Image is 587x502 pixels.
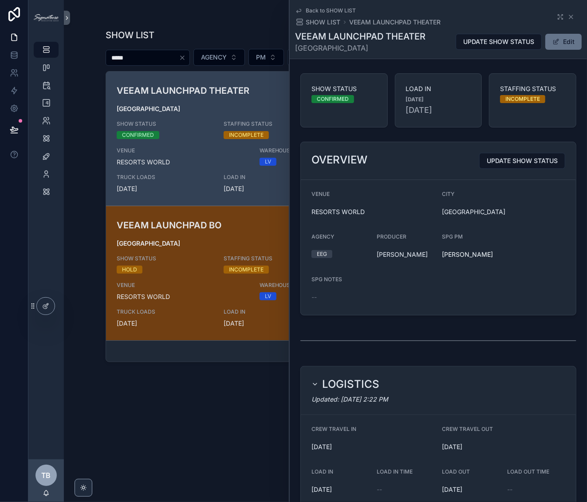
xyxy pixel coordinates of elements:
[311,207,435,216] span: RESORTS WORLD
[479,153,565,169] button: UPDATE SHOW STATUS
[224,319,320,328] span: [DATE]
[117,219,391,232] h3: VEEAM LAUNCHPAD BO
[442,485,500,494] span: [DATE]
[117,308,213,315] span: TRUCK LOADS
[106,29,154,41] h1: SHOW LIST
[179,54,189,61] button: Clear
[311,191,330,197] span: VENUE
[311,233,334,240] span: AGENCY
[122,131,154,139] div: CONFIRMED
[442,442,565,451] span: [DATE]
[295,7,356,14] a: Back to SHOW LIST
[406,84,471,93] span: LOAD IN
[229,266,264,274] div: INCOMPLETE
[317,95,349,103] div: CONFIRMED
[442,426,493,432] span: CREW TRAVEL OUT
[311,276,342,283] span: SPG NOTES
[117,255,213,262] span: SHOW STATUS
[193,49,245,66] button: Select Button
[106,206,545,340] a: VEEAM LAUNCHPAD BO[GEOGRAPHIC_DATA]SHOW STATUSHOLDSTAFFING STATUSINCOMPLETEAGENCYEEGSPG PM[PERSON...
[507,485,512,494] span: --
[442,250,493,259] span: [PERSON_NAME]
[306,18,340,27] span: SHOW LIST
[406,104,471,116] span: [DATE]
[117,292,249,301] span: RESORTS WORLD
[117,147,249,154] span: VENUE
[224,174,320,181] span: LOAD IN
[311,468,333,475] span: LOAD IN
[229,131,264,139] div: INCOMPLETE
[122,266,137,274] div: HOLD
[117,174,213,181] span: TRUCK LOADS
[442,191,454,197] span: CITY
[322,377,379,391] h2: LOGISTICS
[500,84,565,93] span: STAFFING STATUS
[224,120,320,127] span: STAFFING STATUS
[545,34,582,50] button: Edit
[463,37,534,46] span: UPDATE SHOW STATUS
[377,250,435,259] span: [PERSON_NAME]
[311,153,367,167] h2: OVERVIEW
[349,18,441,27] a: VEEAM LAUNCHPAD THEATER
[442,207,565,216] span: [GEOGRAPHIC_DATA]
[224,255,320,262] span: STAFFING STATUS
[28,36,64,211] div: scrollable content
[117,282,249,289] span: VENUE
[311,426,356,432] span: CREW TRAVEL IN
[117,120,213,127] span: SHOW STATUS
[106,72,545,206] a: VEEAM LAUNCHPAD THEATER[GEOGRAPHIC_DATA]SHOW STATUSCONFIRMEDSTAFFING STATUSINCOMPLETEAGENCYEEGSPG...
[442,468,470,475] span: LOAD OUT
[201,53,227,62] span: AGENCY
[265,292,271,300] div: LV
[311,442,435,451] span: [DATE]
[117,84,391,97] h3: VEEAM LAUNCHPAD THEATER
[295,18,340,27] a: SHOW LIST
[260,282,392,289] span: WAREHOUSE OUT
[442,233,463,240] span: SPG PM
[317,250,327,258] div: EEG
[117,239,180,247] strong: [GEOGRAPHIC_DATA]
[311,485,370,494] span: [DATE]
[311,395,388,403] em: Updated: [DATE] 2:22 PM
[260,147,392,154] span: WAREHOUSE OUT
[505,95,540,103] div: INCOMPLETE
[42,470,51,481] span: TB
[377,233,406,240] span: PRODUCER
[295,43,425,53] span: [GEOGRAPHIC_DATA]
[406,96,424,103] strong: [DATE]
[34,14,59,21] img: App logo
[306,7,356,14] span: Back to SHOW LIST
[248,49,284,66] button: Select Button
[456,34,542,50] button: UPDATE SHOW STATUS
[295,30,425,43] h1: VEEAM LAUNCHPAD THEATER
[311,293,317,302] span: --
[265,158,271,166] div: LV
[377,485,382,494] span: --
[377,468,413,475] span: LOAD IN TIME
[311,84,377,93] span: SHOW STATUS
[224,308,320,315] span: LOAD IN
[256,53,266,62] span: PM
[117,319,213,328] span: [DATE]
[288,49,343,66] button: Select Button
[117,105,180,112] strong: [GEOGRAPHIC_DATA]
[487,156,558,165] span: UPDATE SHOW STATUS
[117,158,249,167] span: RESORTS WORLD
[507,468,549,475] span: LOAD OUT TIME
[224,184,320,193] span: [DATE]
[117,184,213,193] span: [DATE]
